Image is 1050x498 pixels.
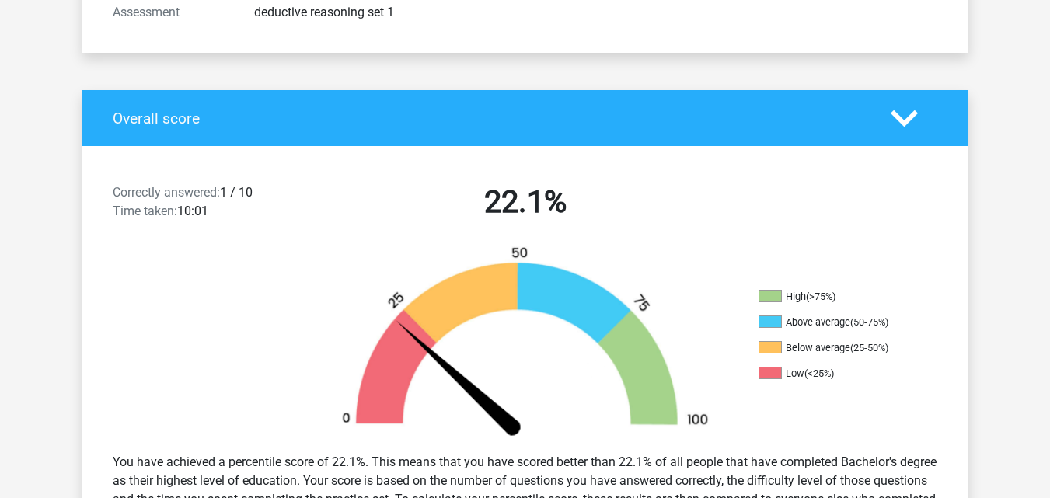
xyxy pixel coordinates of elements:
li: Low [759,367,914,381]
li: Below average [759,341,914,355]
div: Assessment [101,3,242,22]
li: Above average [759,315,914,329]
img: 22.a52c633a1487.png [316,246,735,441]
div: deductive reasoning set 1 [242,3,525,22]
h4: Overall score [113,110,867,127]
div: (50-75%) [850,316,888,328]
div: (>75%) [806,291,835,302]
div: (<25%) [804,367,834,379]
h2: 22.1% [325,183,726,221]
span: Correctly answered: [113,185,220,200]
div: 1 / 10 10:01 [101,183,313,227]
li: High [759,290,914,304]
div: (25-50%) [850,342,888,353]
span: Time taken: [113,204,177,218]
